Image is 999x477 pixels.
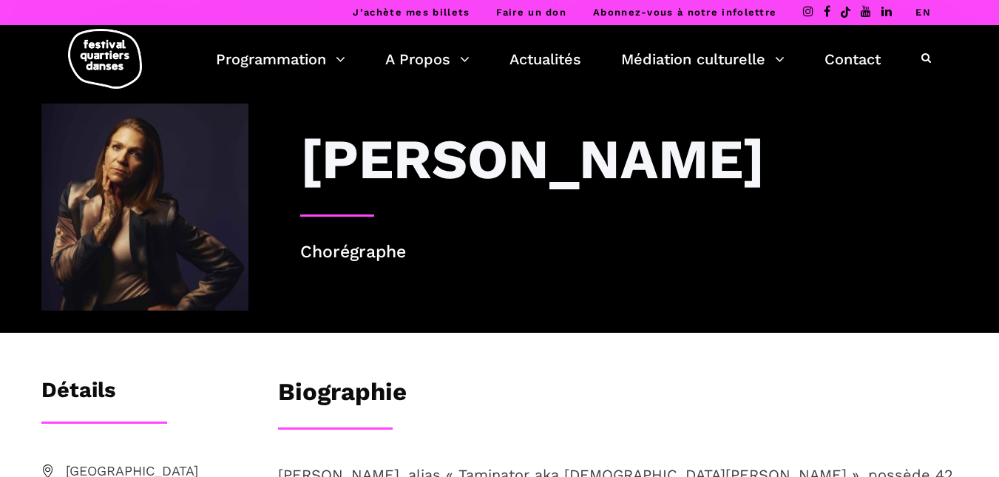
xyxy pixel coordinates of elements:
h3: Détails [41,377,115,414]
img: Valerie T Chartier [41,104,248,311]
h3: [PERSON_NAME] [300,126,765,192]
a: Programmation [216,47,345,72]
a: A Propos [385,47,470,72]
a: Médiation culturelle [621,47,785,72]
p: Chorégraphe [300,239,958,266]
a: J’achète mes billets [353,7,470,18]
a: Faire un don [496,7,566,18]
a: Contact [824,47,881,72]
h3: Biographie [278,377,407,414]
img: logo-fqd-med [68,29,142,89]
a: Abonnez-vous à notre infolettre [593,7,776,18]
a: EN [915,7,931,18]
a: Actualités [509,47,581,72]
